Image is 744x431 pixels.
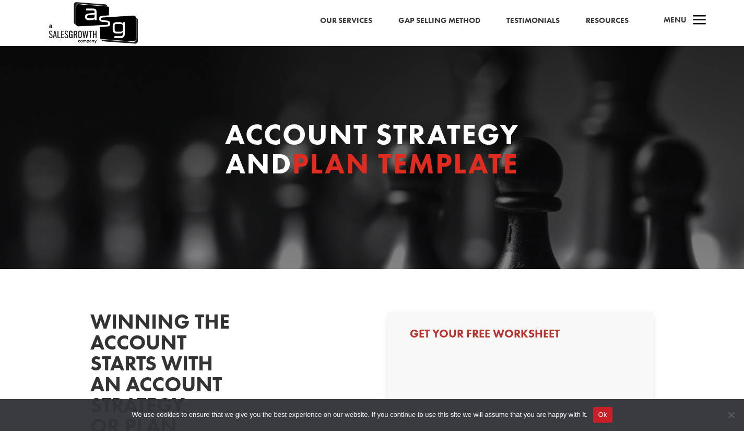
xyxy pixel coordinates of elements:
[410,328,631,345] h3: Get Your Free Worksheet
[689,10,710,31] span: a
[726,410,736,420] span: No
[506,14,560,28] a: Testimonials
[664,15,687,25] span: Menu
[132,410,587,420] span: We use cookies to ensure that we give you the best experience on our website. If you continue to ...
[586,14,629,28] a: Resources
[398,14,480,28] a: Gap Selling Method
[174,120,571,183] h1: Account Strategy and
[292,145,518,182] span: Plan Template
[593,407,612,423] button: Ok
[320,14,372,28] a: Our Services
